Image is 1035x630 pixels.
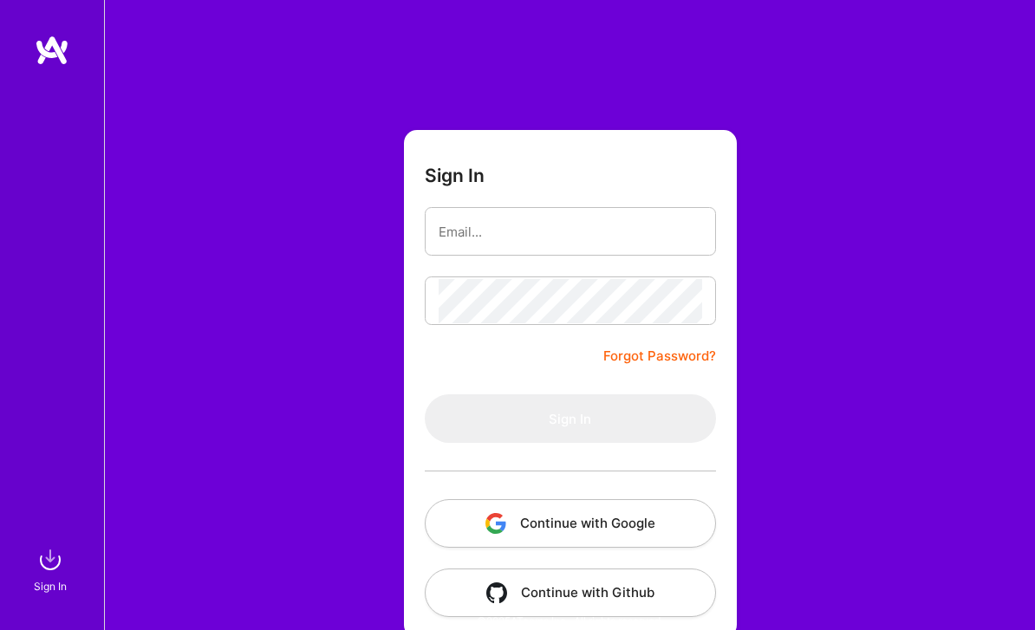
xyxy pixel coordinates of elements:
[35,35,69,66] img: logo
[486,582,507,603] img: icon
[425,499,716,548] button: Continue with Google
[439,210,702,254] input: Email...
[33,542,68,577] img: sign in
[425,568,716,617] button: Continue with Github
[36,542,68,595] a: sign inSign In
[425,165,485,186] h3: Sign In
[34,577,67,595] div: Sign In
[425,394,716,443] button: Sign In
[485,513,506,534] img: icon
[603,346,716,367] a: Forgot Password?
